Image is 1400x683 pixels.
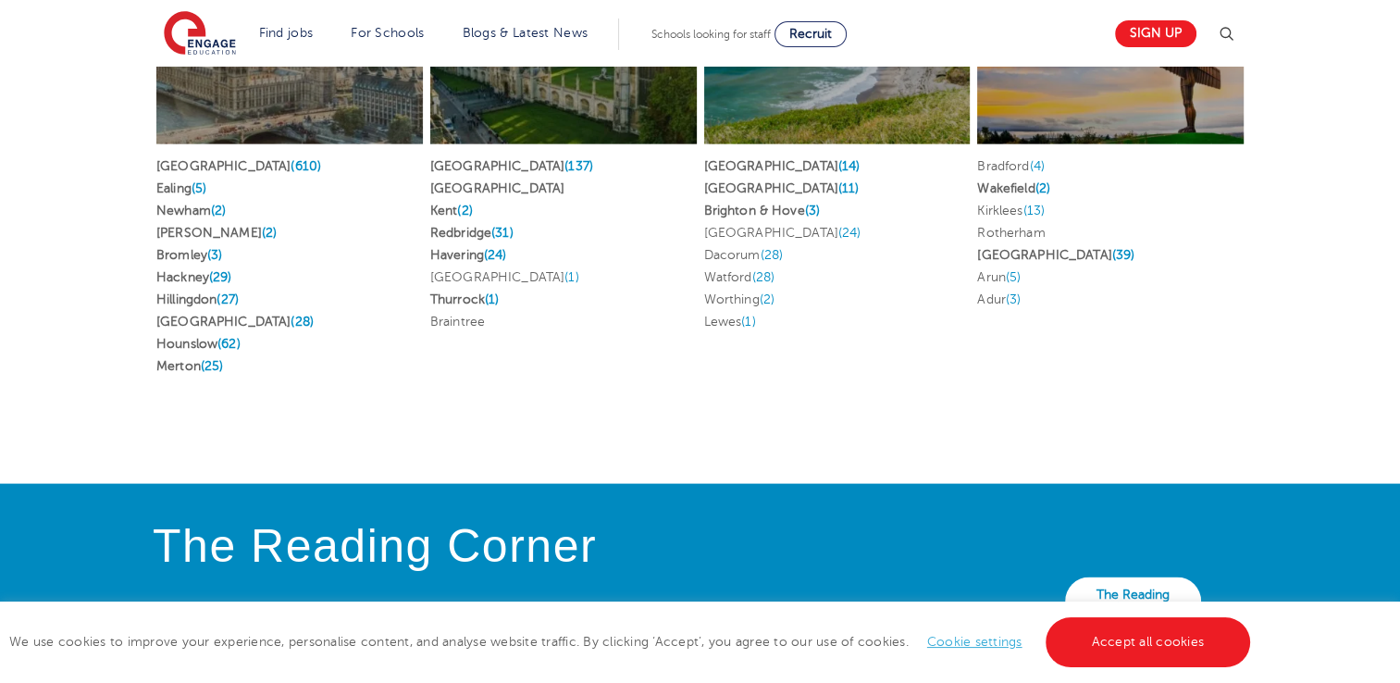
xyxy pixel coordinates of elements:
a: [GEOGRAPHIC_DATA](14) [704,159,861,173]
li: [GEOGRAPHIC_DATA] [430,267,697,289]
li: Bradford [977,155,1244,178]
a: Hounslow(62) [156,337,241,351]
a: Bromley(3) [156,248,222,262]
span: (11) [838,181,860,195]
span: (39) [1112,248,1135,262]
a: Find jobs [259,26,314,40]
a: Brighton & Hove(3) [704,204,821,217]
a: Kent(2) [430,204,473,217]
span: (2) [760,292,774,306]
a: Wakefield(2) [977,181,1050,195]
span: (28) [761,248,784,262]
span: (2) [1035,181,1050,195]
li: Arun [977,267,1244,289]
span: (137) [564,159,593,173]
span: (5) [192,181,206,195]
span: (31) [491,226,514,240]
span: (27) [217,292,239,306]
span: (14) [838,159,861,173]
p: The Reading Corner is the Engage thinking space, full of teaching insights and advice inspired by... [153,595,886,662]
li: Braintree [430,311,697,333]
span: (2) [457,204,472,217]
span: (3) [207,248,222,262]
span: (1) [564,270,578,284]
a: [GEOGRAPHIC_DATA](610) [156,159,321,173]
span: (1) [485,292,499,306]
a: Cookie settings [927,635,1022,649]
span: We use cookies to improve your experience, personalise content, and analyse website traffic. By c... [9,635,1255,649]
a: Hackney(29) [156,270,232,284]
a: Recruit [774,21,847,47]
a: Accept all cookies [1046,617,1251,667]
span: (1) [741,315,755,329]
a: Blogs & Latest News [463,26,588,40]
li: Dacorum [704,244,971,267]
li: Worthing [704,289,971,311]
a: [GEOGRAPHIC_DATA] [430,181,564,195]
a: [GEOGRAPHIC_DATA](39) [977,248,1134,262]
span: (3) [805,204,820,217]
span: (2) [262,226,277,240]
li: Adur [977,289,1244,311]
span: (29) [209,270,232,284]
span: (28) [291,315,314,329]
a: Havering(24) [430,248,507,262]
li: Watford [704,267,971,289]
span: (24) [484,248,507,262]
a: [GEOGRAPHIC_DATA](137) [430,159,593,173]
span: (62) [217,337,241,351]
a: Thurrock(1) [430,292,500,306]
span: (28) [752,270,775,284]
li: Kirklees [977,200,1244,222]
a: Redbridge(31) [430,226,514,240]
a: [GEOGRAPHIC_DATA](11) [704,181,860,195]
span: Recruit [789,27,832,41]
span: Schools looking for staff [651,28,771,41]
span: (13) [1022,204,1045,217]
a: Merton(25) [156,359,223,373]
a: Hillingdon(27) [156,292,239,306]
span: (2) [211,204,226,217]
a: For Schools [351,26,424,40]
li: [GEOGRAPHIC_DATA] [704,222,971,244]
li: Lewes [704,311,971,333]
h4: The Reading Corner [153,521,886,572]
span: (24) [838,226,861,240]
span: (4) [1029,159,1044,173]
span: (5) [1006,270,1021,284]
span: (3) [1006,292,1021,306]
li: Rotherham [977,222,1244,244]
a: [PERSON_NAME](2) [156,226,277,240]
img: Engage Education [164,11,236,57]
span: (25) [201,359,224,373]
a: Sign up [1115,20,1196,47]
a: Newham(2) [156,204,226,217]
span: (610) [291,159,321,173]
a: [GEOGRAPHIC_DATA](28) [156,315,314,329]
a: The Reading Corner [1065,577,1201,626]
a: Ealing(5) [156,181,206,195]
